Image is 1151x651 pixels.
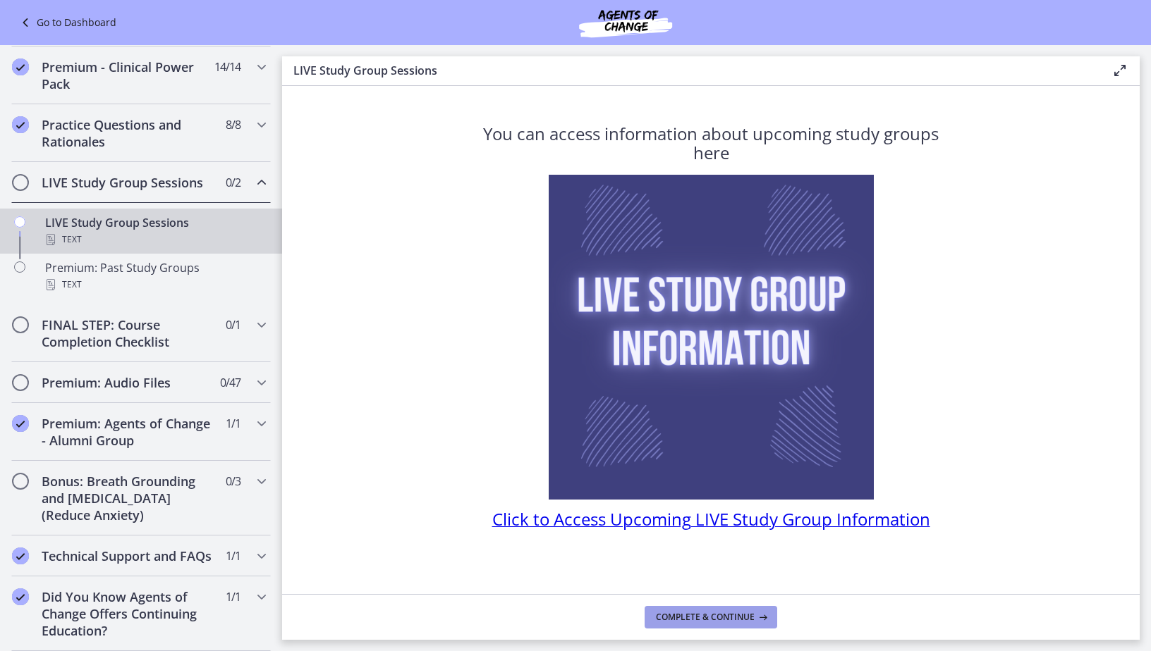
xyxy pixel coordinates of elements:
[226,473,240,490] span: 0 / 3
[226,316,240,333] span: 0 / 1
[645,606,777,628] button: Complete & continue
[226,588,240,605] span: 1 / 1
[12,415,29,432] i: Completed
[541,6,710,39] img: Agents of Change
[45,231,265,248] div: Text
[42,588,214,639] h2: Did You Know Agents of Change Offers Continuing Education?
[45,259,265,293] div: Premium: Past Study Groups
[12,588,29,605] i: Completed
[483,122,939,164] span: You can access information about upcoming study groups here
[17,14,116,31] a: Go to Dashboard
[42,316,214,350] h2: FINAL STEP: Course Completion Checklist
[492,507,930,531] span: Click to Access Upcoming LIVE Study Group Information
[293,62,1089,79] h3: LIVE Study Group Sessions
[226,415,240,432] span: 1 / 1
[656,612,755,623] span: Complete & continue
[492,514,930,529] a: Click to Access Upcoming LIVE Study Group Information
[226,547,240,564] span: 1 / 1
[42,473,214,523] h2: Bonus: Breath Grounding and [MEDICAL_DATA] (Reduce Anxiety)
[42,415,214,449] h2: Premium: Agents of Change - Alumni Group
[42,547,214,564] h2: Technical Support and FAQs
[214,58,240,75] span: 14 / 14
[42,174,214,191] h2: LIVE Study Group Sessions
[226,116,240,133] span: 8 / 8
[42,58,214,92] h2: Premium - Clinical Power Pack
[45,276,265,293] div: Text
[12,116,29,133] i: Completed
[220,374,240,391] span: 0 / 47
[226,174,240,191] span: 0 / 2
[42,374,214,391] h2: Premium: Audio Files
[549,175,874,500] img: Live_Study_Group_Information.png
[45,214,265,248] div: LIVE Study Group Sessions
[42,116,214,150] h2: Practice Questions and Rationales
[12,58,29,75] i: Completed
[12,547,29,564] i: Completed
